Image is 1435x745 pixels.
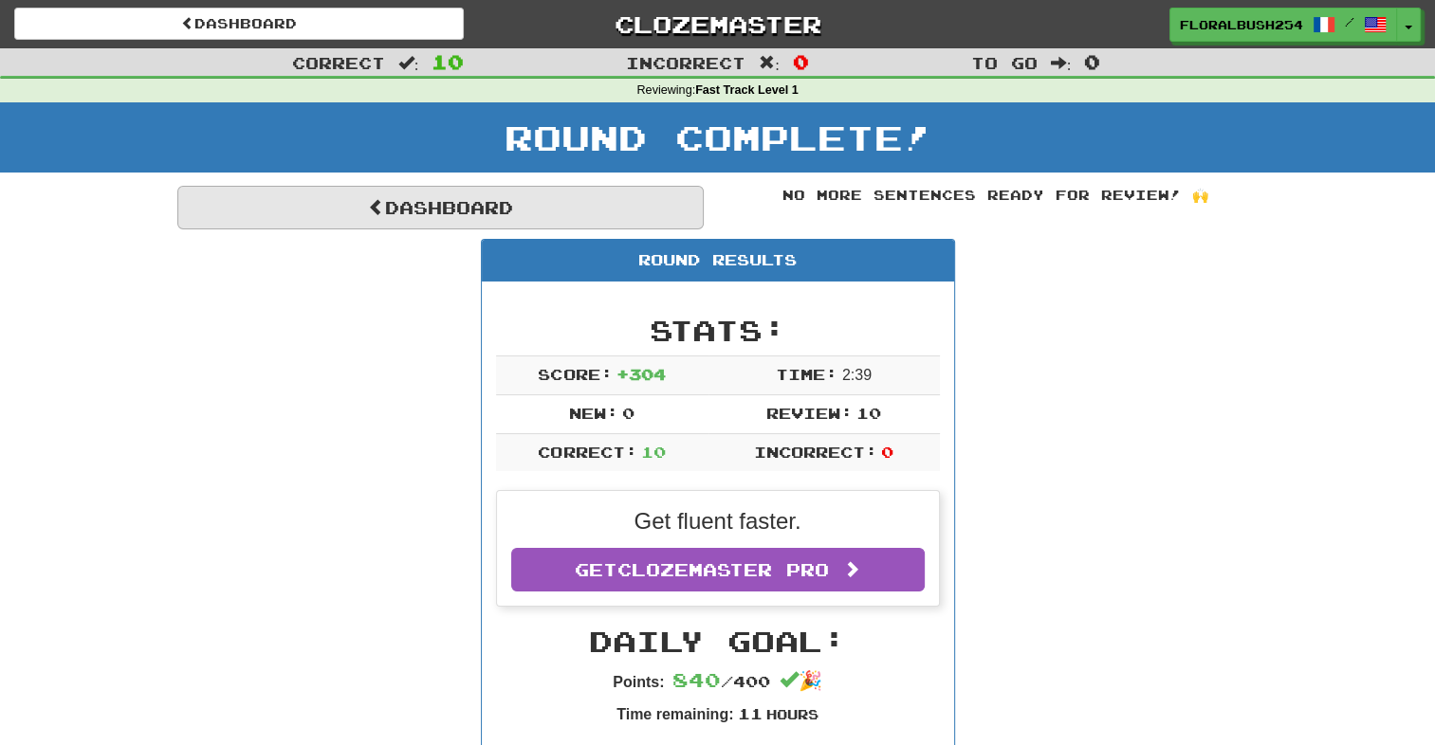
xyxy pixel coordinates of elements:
a: Dashboard [14,8,464,40]
span: Review: [766,404,853,422]
strong: Points: [613,674,664,690]
span: / [1345,15,1354,28]
h2: Stats: [496,315,940,346]
span: 10 [641,443,666,461]
a: FloralBush254 / [1169,8,1397,42]
span: 🎉 [780,670,822,691]
span: 0 [1084,50,1100,73]
span: FloralBush254 [1180,16,1303,33]
span: 0 [881,443,893,461]
div: No more sentences ready for review! 🙌 [732,186,1259,205]
span: / 400 [672,672,770,690]
span: 10 [432,50,464,73]
h2: Daily Goal: [496,626,940,657]
p: Get fluent faster. [511,505,925,537]
h1: Round Complete! [7,118,1428,156]
span: 0 [793,50,809,73]
span: Clozemaster Pro [617,559,829,580]
span: Score: [538,365,612,383]
strong: Fast Track Level 1 [695,83,799,97]
span: Correct: [538,443,636,461]
span: Incorrect: [754,443,877,461]
span: + 304 [616,365,666,383]
a: Dashboard [177,186,704,229]
span: Correct [292,53,385,72]
span: Time: [776,365,837,383]
span: : [759,55,780,71]
span: Incorrect [626,53,745,72]
a: GetClozemaster Pro [511,548,925,591]
span: 11 [737,704,762,722]
span: 10 [856,404,881,422]
a: Clozemaster [492,8,942,41]
span: 840 [672,668,721,691]
small: Hours [766,706,819,722]
span: To go [971,53,1038,72]
span: New: [569,404,618,422]
strong: Time remaining: [616,706,733,722]
span: : [1051,55,1072,71]
div: Round Results [482,240,954,282]
span: 0 [622,404,635,422]
span: 2 : 39 [842,367,872,383]
span: : [398,55,419,71]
